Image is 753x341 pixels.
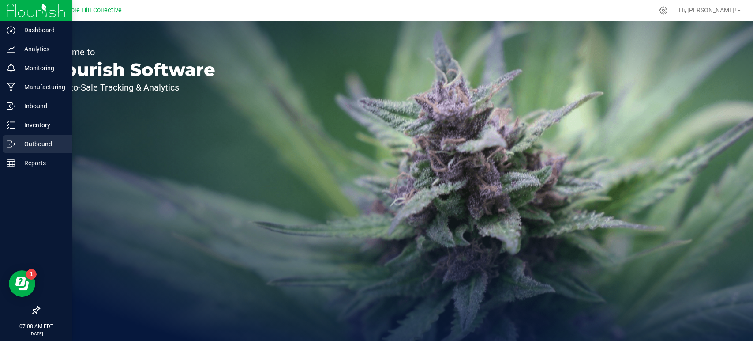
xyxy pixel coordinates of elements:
inline-svg: Outbound [7,140,15,148]
inline-svg: Dashboard [7,26,15,34]
p: Reports [15,158,68,168]
inline-svg: Monitoring [7,64,15,72]
inline-svg: Analytics [7,45,15,53]
p: Monitoring [15,63,68,73]
inline-svg: Inventory [7,121,15,129]
iframe: Resource center [9,270,35,297]
p: Manufacturing [15,82,68,92]
p: Inventory [15,120,68,130]
inline-svg: Reports [7,159,15,167]
iframe: Resource center unread badge [26,269,37,280]
inline-svg: Inbound [7,102,15,110]
span: Hi, [PERSON_NAME]! [679,7,736,14]
p: Dashboard [15,25,68,35]
span: Temple Hill Collective [58,7,122,14]
p: Flourish Software [48,61,215,79]
p: Seed-to-Sale Tracking & Analytics [48,83,215,92]
p: Welcome to [48,48,215,57]
p: Inbound [15,101,68,111]
p: Analytics [15,44,68,54]
p: 07:08 AM EDT [4,322,68,330]
p: Outbound [15,139,68,149]
div: Manage settings [658,6,669,15]
p: [DATE] [4,330,68,337]
inline-svg: Manufacturing [7,83,15,91]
